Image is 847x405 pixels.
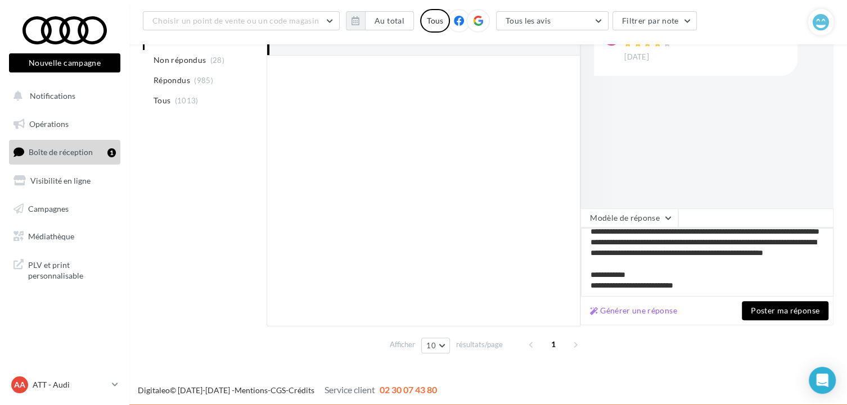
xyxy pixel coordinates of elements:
[28,203,69,213] span: Campagnes
[7,140,123,164] a: Boîte de réception1
[9,374,120,395] a: AA ATT - Audi
[138,385,170,395] a: Digitaleo
[7,225,123,248] a: Médiathèque
[33,379,107,390] p: ATT - Audi
[580,208,678,227] button: Modèle de réponse
[152,16,319,25] span: Choisir un point de vente ou un code magasin
[271,385,286,395] a: CGS
[456,339,503,350] span: résultats/page
[7,169,123,193] a: Visibilité en ligne
[390,339,415,350] span: Afficher
[154,95,170,106] span: Tous
[154,54,206,66] span: Non répondus
[612,11,697,30] button: Filtrer par note
[365,11,414,30] button: Au total
[421,338,450,353] button: 10
[138,385,437,395] span: © [DATE]-[DATE] - - -
[28,257,116,281] span: PLV et print personnalisable
[346,11,414,30] button: Au total
[154,75,190,86] span: Répondus
[809,367,836,394] div: Open Intercom Messenger
[624,52,649,62] span: [DATE]
[496,11,609,30] button: Tous les avis
[380,384,437,395] span: 02 30 07 43 80
[7,253,123,286] a: PLV et print personnalisable
[210,56,224,65] span: (28)
[107,148,116,157] div: 1
[289,385,314,395] a: Crédits
[14,379,25,390] span: AA
[325,384,375,395] span: Service client
[585,304,682,317] button: Générer une réponse
[29,147,93,157] span: Boîte de réception
[30,91,75,101] span: Notifications
[9,53,120,72] button: Nouvelle campagne
[7,84,118,108] button: Notifications
[742,301,828,320] button: Poster ma réponse
[544,335,562,353] span: 1
[143,11,340,30] button: Choisir un point de vente ou un code magasin
[28,231,74,241] span: Médiathèque
[7,197,123,221] a: Campagnes
[426,341,436,350] span: 10
[506,16,551,25] span: Tous les avis
[30,176,91,185] span: Visibilité en ligne
[420,9,450,33] div: Tous
[29,119,69,129] span: Opérations
[7,112,123,136] a: Opérations
[175,96,199,105] span: (1013)
[194,76,213,85] span: (985)
[235,385,268,395] a: Mentions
